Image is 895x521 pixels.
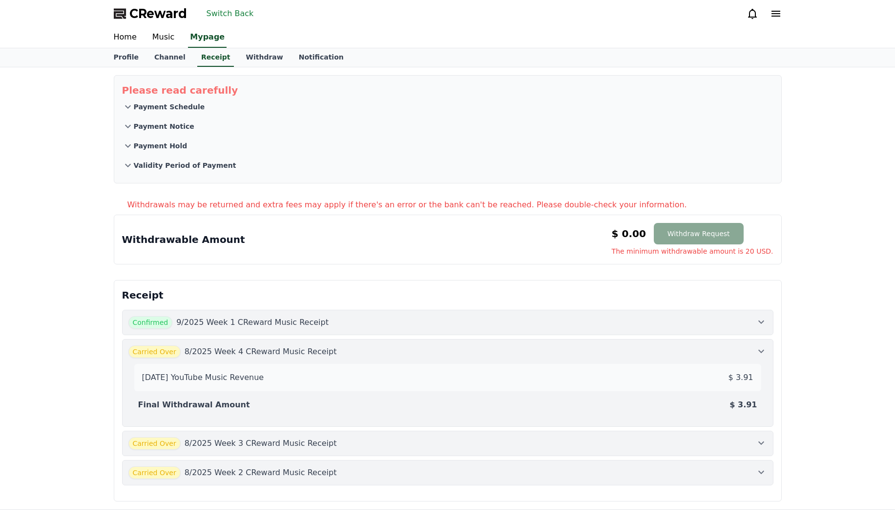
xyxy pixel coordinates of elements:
[612,227,646,240] p: $ 0.00
[291,48,352,67] a: Notification
[129,6,187,21] span: CReward
[203,6,258,21] button: Switch Back
[106,48,146,67] a: Profile
[188,27,227,48] a: Mypage
[185,438,337,449] p: 8/2025 Week 3 CReward Music Receipt
[122,339,773,427] button: Carried Over 8/2025 Week 4 CReward Music Receipt [DATE] YouTube Music Revenue $ 3.91 Final Withdr...
[612,246,773,256] span: The minimum withdrawable amount is 20 USD.
[122,431,773,456] button: Carried Over 8/2025 Week 3 CReward Music Receipt
[128,466,181,479] span: Carried Over
[729,399,757,411] p: $ 3.91
[138,399,250,411] p: Final Withdrawal Amount
[146,48,193,67] a: Channel
[127,199,782,211] p: Withdrawals may be returned and extra fees may apply if there's an error or the bank can't be rea...
[122,97,773,117] button: Payment Schedule
[122,83,773,97] p: Please read carefully
[122,288,773,302] p: Receipt
[128,437,181,450] span: Carried Over
[654,223,744,244] button: Withdraw Request
[106,27,145,48] a: Home
[122,156,773,175] button: Validity Period of Payment
[122,136,773,156] button: Payment Hold
[122,117,773,136] button: Payment Notice
[114,6,187,21] a: CReward
[134,102,205,112] p: Payment Schedule
[728,372,753,383] p: $ 3.91
[128,316,173,329] span: Confirmed
[145,27,183,48] a: Music
[185,467,337,479] p: 8/2025 Week 2 CReward Music Receipt
[122,233,245,246] p: Withdrawable Amount
[176,317,329,328] p: 9/2025 Week 1 CReward Music Receipt
[238,48,291,67] a: Withdraw
[134,121,194,131] p: Payment Notice
[122,460,773,485] button: Carried Over 8/2025 Week 2 CReward Music Receipt
[134,141,187,151] p: Payment Hold
[142,372,264,383] p: [DATE] YouTube Music Revenue
[122,310,773,335] button: Confirmed 9/2025 Week 1 CReward Music Receipt
[134,160,236,170] p: Validity Period of Payment
[128,345,181,358] span: Carried Over
[185,346,337,358] p: 8/2025 Week 4 CReward Music Receipt
[197,48,234,67] a: Receipt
